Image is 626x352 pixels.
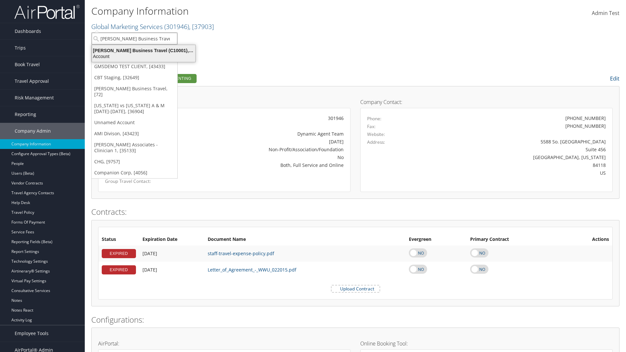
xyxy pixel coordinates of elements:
[592,9,619,17] span: Admin Test
[610,75,619,82] a: Edit
[188,146,344,153] div: Non-Profit/Association/Foundation
[360,341,613,346] h4: Online Booking Tool:
[92,61,177,72] a: GMSDEMO TEST CLIENT, [43433]
[15,73,49,89] span: Travel Approval
[429,138,606,145] div: 5588 So. [GEOGRAPHIC_DATA]
[98,99,350,105] h4: Account Details:
[360,99,613,105] h4: Company Contact:
[429,154,606,161] div: [GEOGRAPHIC_DATA], [US_STATE]
[98,234,139,245] th: Status
[91,314,619,325] h2: Configurations:
[188,154,344,161] div: No
[563,234,612,245] th: Actions
[367,123,376,130] label: Fax:
[164,22,189,31] span: ( 301946 )
[367,131,385,138] label: Website:
[467,234,563,245] th: Primary Contract
[429,146,606,153] div: Suite 456
[142,251,201,257] div: Add/Edit Date
[15,40,26,56] span: Trips
[14,4,80,20] img: airportal-logo.png
[208,250,274,257] a: staff-travel-expense-policy.pdf
[189,22,214,31] span: , [ 37903 ]
[367,115,381,122] label: Phone:
[15,123,51,139] span: Company Admin
[98,341,350,346] h4: AirPortal:
[88,48,199,53] div: [PERSON_NAME] Business Travel (C10001), [72]
[15,56,40,73] span: Book Travel
[592,3,619,23] a: Admin Test
[142,267,201,273] div: Add/Edit Date
[565,115,606,122] div: [PHONE_NUMBER]
[15,23,41,39] span: Dashboards
[105,178,178,184] label: Group Travel Contact:
[92,117,177,128] a: Unnamed Account
[91,206,619,217] h2: Contracts:
[102,249,136,258] div: EXPIRED
[88,53,199,59] div: Account
[367,139,385,145] label: Address:
[102,265,136,274] div: EXPIRED
[92,72,177,83] a: CBT Staging, [32649]
[429,169,606,176] div: US
[142,267,157,273] span: [DATE]
[603,263,609,276] i: Remove Contract
[188,162,344,169] div: Both, Full Service and Online
[92,128,177,139] a: AMI Divison, [43423]
[565,123,606,129] div: [PHONE_NUMBER]
[92,100,177,117] a: [US_STATE] vs [US_STATE] A & M [DATE]-[DATE], [36904]
[91,22,214,31] a: Global Marketing Services
[139,234,204,245] th: Expiration Date
[91,4,443,18] h1: Company Information
[92,83,177,100] a: [PERSON_NAME] Business Travel, [72]
[188,130,344,137] div: Dynamic Agent Team
[142,250,157,257] span: [DATE]
[15,90,54,106] span: Risk Management
[406,234,467,245] th: Evergreen
[188,115,344,122] div: 301946
[92,167,177,178] a: Companion Corp, [4056]
[92,156,177,167] a: CHG, [9757]
[15,106,36,123] span: Reporting
[204,234,406,245] th: Document Name
[429,162,606,169] div: 84118
[332,286,380,292] label: Upload Contract
[188,138,344,145] div: [DATE]
[92,33,177,45] input: Search Accounts
[603,247,609,260] i: Remove Contract
[15,325,49,342] span: Employee Tools
[92,139,177,156] a: [PERSON_NAME] Associates - Clinician 1, [35133]
[91,73,440,84] h2: Company Profile:
[208,267,296,273] a: Letter_of_Agreement_-_WWU_022015.pdf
